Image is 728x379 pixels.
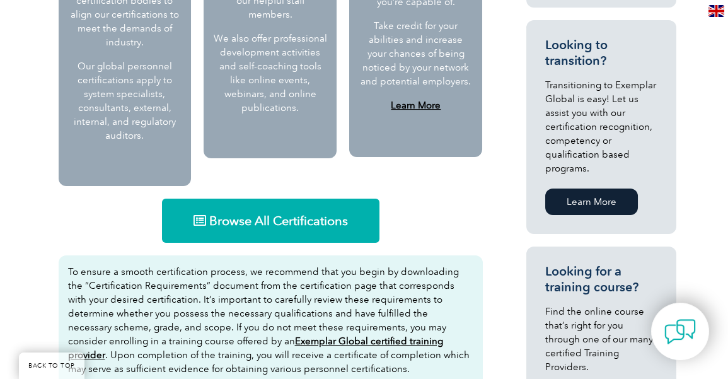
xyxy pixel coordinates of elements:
p: We also offer professional development activities and self-coaching tools like online events, web... [213,32,327,115]
p: To ensure a smooth certification process, we recommend that you begin by downloading the “Certifi... [68,265,473,376]
a: Learn More [545,189,638,215]
span: Browse All Certifications [209,214,348,227]
h3: Looking for a training course? [545,264,657,295]
a: BACK TO TOP [19,353,84,379]
a: Browse All Certifications [162,199,379,243]
p: Transitioning to Exemplar Global is easy! Let us assist you with our certification recognition, c... [545,78,657,175]
a: Learn More [391,100,441,111]
p: Our global personnel certifications apply to system specialists, consultants, external, internal,... [68,59,182,143]
p: Take credit for your abilities and increase your chances of being noticed by your network and pot... [360,19,471,88]
img: contact-chat.png [664,316,696,347]
h3: Looking to transition? [545,37,657,69]
img: en [708,5,724,17]
p: Find the online course that’s right for you through one of our many certified Training Providers. [545,305,657,374]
